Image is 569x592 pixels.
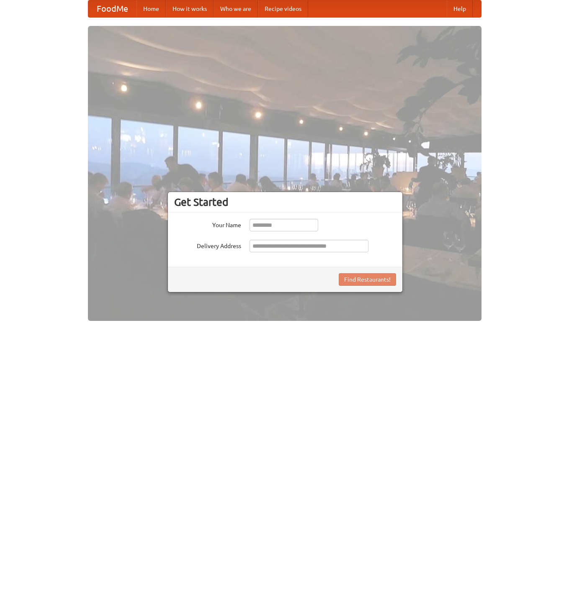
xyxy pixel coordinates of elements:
[174,196,396,208] h3: Get Started
[136,0,166,17] a: Home
[447,0,473,17] a: Help
[166,0,214,17] a: How it works
[174,219,241,229] label: Your Name
[174,240,241,250] label: Delivery Address
[88,0,136,17] a: FoodMe
[339,273,396,286] button: Find Restaurants!
[214,0,258,17] a: Who we are
[258,0,308,17] a: Recipe videos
